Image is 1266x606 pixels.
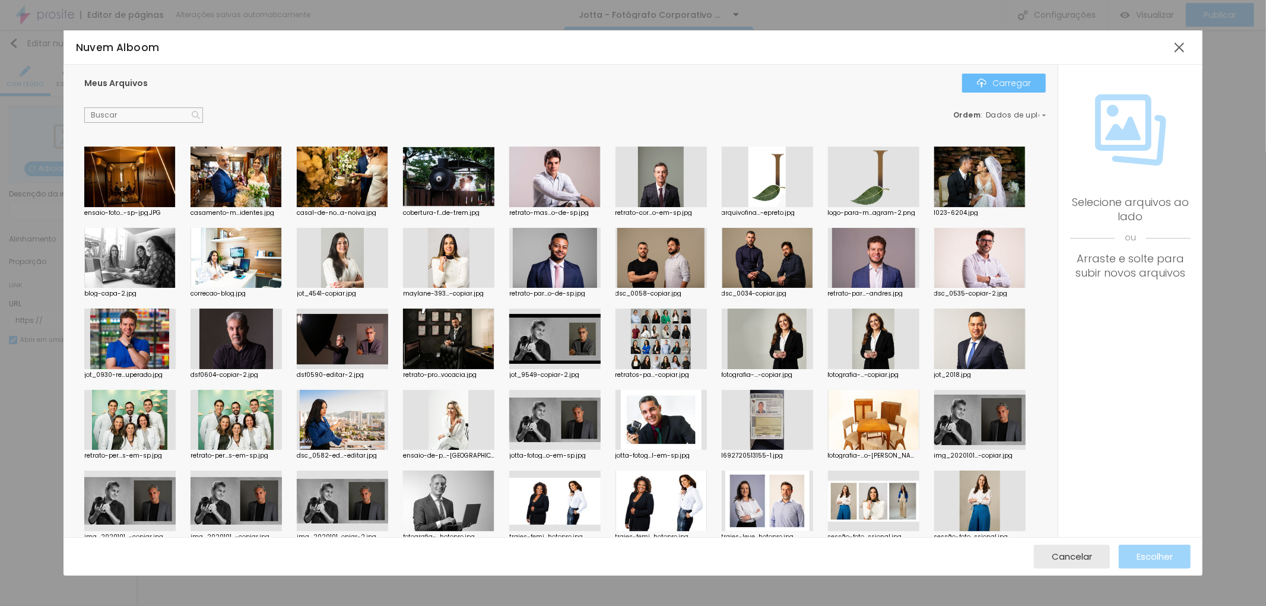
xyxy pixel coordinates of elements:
font: Meus Arquivos [84,77,148,89]
font: 1023-6204.jpg [934,208,979,217]
img: Ícone [1095,94,1166,166]
font: maylane-393...-copiar.jpg [403,289,484,298]
font: jot_9549-copiar-2.jpg [509,370,579,379]
font: retrato-par...-andres.jpg [828,289,903,298]
font: fotografia-...o-[PERSON_NAME].jpg [828,451,933,460]
font: Arraste e solte para subir novos arquivos [1075,251,1185,280]
font: jotta-fotog...o-em-sp.jpg [509,451,586,460]
font: casal-de-no...a-noiva.jpg [297,208,376,217]
font: jotta-fotog...l-em-sp.jpg [615,451,690,460]
font: arquivofina...-epreto.jpg [722,208,795,217]
img: Ícone [192,111,200,119]
font: retrato-mas...o-de-sp.jpg [509,208,589,217]
button: Cancelar [1034,545,1110,569]
font: cobertura-f...de-trem.jpg [403,208,480,217]
font: dsc_0535-copiar-2.jpg [934,289,1008,298]
font: fotografia-...-copiar.jpg [722,370,793,379]
font: retrato-per...s-em-sp.jpg [191,451,268,460]
img: Ícone [977,78,986,88]
font: Cancelar [1052,550,1092,563]
font: jot_2018.jpg [934,370,972,379]
font: Carregar [992,77,1031,89]
font: dsc_0058-copiar.jpg [615,289,682,298]
font: logo-para-m...agram-2.png [828,208,916,217]
font: Ordem [953,110,981,120]
font: : [981,110,983,120]
font: jot_0930-re...uperado.jpg [84,370,163,379]
font: retrato-cor...o-em-sp.jpg [615,208,693,217]
font: Selecione arquivos ao lado [1072,195,1189,224]
font: correcao-blog.jpg [191,289,246,298]
font: retratos-pa...-copiar.jpg [615,370,690,379]
font: ensaio-foto...-sp-jpg.JPG [84,208,161,217]
button: ÍconeCarregar [962,74,1046,93]
font: ou [1125,231,1136,243]
font: retrato-par...o-de-sp.jpg [509,289,585,298]
font: fotografia-...-copiar.jpg [828,370,899,379]
font: retrato-pro...vocacia.jpg [403,370,477,379]
font: dsf0604-copiar-2.jpg [191,370,258,379]
font: retrato-per...s-em-sp.jpg [84,451,162,460]
font: casamento-m...identes.jpg [191,208,274,217]
font: Escolher [1137,550,1173,563]
font: ensaio-de-p...-[GEOGRAPHIC_DATA]jpg [403,451,523,460]
font: dsc_0582-ed...-editar.jpg [297,451,377,460]
font: Dados de upload [986,110,1055,120]
font: blog-capa-2.jpg [84,289,137,298]
font: 1692720513155-1.jpg [722,451,783,460]
font: img_2020101...-copiar.jpg [934,451,1013,460]
font: dsf0590-editar-2.jpg [297,370,364,379]
button: Escolher [1119,545,1191,569]
font: Nuvem Alboom [76,40,160,55]
input: Buscar [84,107,203,123]
font: dsc_0034-copiar.jpg [722,289,787,298]
font: jot_4541-copiar.jpg [297,289,356,298]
